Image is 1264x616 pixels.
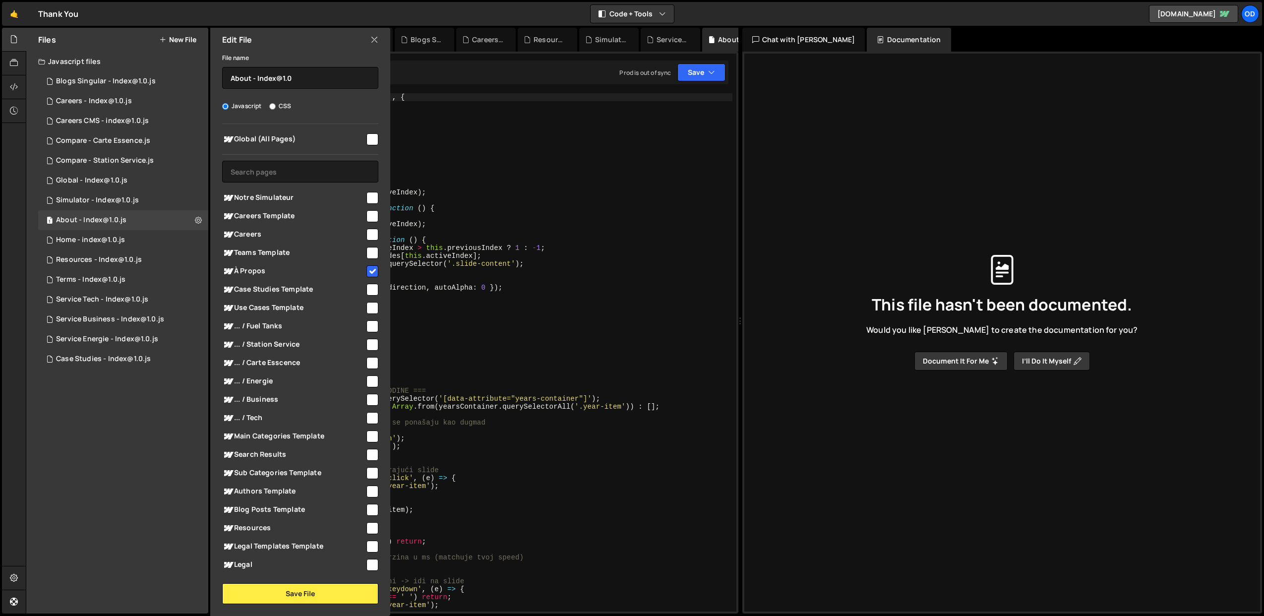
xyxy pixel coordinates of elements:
div: Service Energie - Index@1.0.js [56,335,158,344]
span: Legal Templates Template [222,541,365,553]
div: 16150/43656.js [38,250,208,270]
span: Use Cases Template [222,302,365,314]
div: 16150/45666.js [38,190,208,210]
span: Legal [222,559,365,571]
span: Sub Categories Template [222,467,365,479]
input: CSS [269,103,276,110]
span: Case Studies Template [222,284,365,296]
label: Javascript [222,101,262,111]
div: 16150/44840.js [38,151,208,171]
div: 16150/44116.js [38,349,208,369]
div: Resources - Index@1.0.js [534,35,565,45]
div: Blogs Singular - Index@1.0.js [56,77,156,86]
span: 1 [47,217,53,225]
div: Service Business - Index@1.0.js [657,35,688,45]
input: Javascript [222,103,229,110]
div: Blogs Singular - Index@1.0.js [411,35,442,45]
div: About - Index@1.0.js [718,35,750,45]
span: Main Categories Template [222,431,365,442]
div: Terms - Index@1.0.js [56,275,125,284]
button: Save File [222,583,378,604]
label: CSS [269,101,291,111]
div: Javascript files [26,52,208,71]
input: Name [222,67,378,89]
input: Search pages [222,161,378,183]
h2: Edit File [222,34,252,45]
div: Simulator - Index@1.0.js [595,35,627,45]
button: Document it for me [914,352,1008,370]
div: Case Studies - Index@1.0.js [56,355,151,364]
h2: Files [38,34,56,45]
div: Service Business - Index@1.0.js [56,315,164,324]
span: Resources [222,522,365,534]
div: 16150/43555.js [38,270,208,290]
div: Careers CMS - index@1.0.js [56,117,149,125]
div: Service Tech - Index@1.0.js [56,295,148,304]
span: Teams Template [222,247,365,259]
span: À Propos [222,265,365,277]
div: Compare - Carte Essence.js [56,136,150,145]
a: [DOMAIN_NAME] [1149,5,1238,23]
span: This file hasn't been documented. [872,297,1132,312]
div: Prod is out of sync [619,68,671,77]
span: Search Results [222,449,365,461]
div: Careers - Index@1.0.js [472,35,504,45]
label: File name [222,53,249,63]
span: ... / Fuel Tanks [222,320,365,332]
div: Simulator - Index@1.0.js [56,196,139,205]
span: Careers [222,229,365,241]
div: 16150/43695.js [38,171,208,190]
div: Home - index@1.0.js [56,236,125,245]
div: 16150/45745.js [38,131,208,151]
span: ... / Energie [222,375,365,387]
div: 16150/45011.js [38,71,208,91]
span: Notre Simulateur [222,192,365,204]
span: ... / Carte Esscence [222,357,365,369]
span: Global (All Pages) [222,133,365,145]
div: Careers - Index@1.0.js [56,97,132,106]
span: Blog Posts Template [222,504,365,516]
div: 16150/44848.js [38,111,208,131]
span: ... / Tech [222,412,365,424]
button: New File [159,36,196,44]
button: Code + Tools [591,5,674,23]
div: Resources - Index@1.0.js [56,255,142,264]
div: About - Index@1.0.js [38,210,208,230]
div: 16150/43693.js [38,309,208,329]
button: Save [677,63,725,81]
div: Chat with [PERSON_NAME] [742,28,865,52]
span: Would you like [PERSON_NAME] to create the documentation for you? [866,324,1138,335]
span: Authors Template [222,486,365,497]
a: Od [1241,5,1259,23]
span: Careers Template [222,210,365,222]
div: Compare - Station Service.js [56,156,154,165]
div: Global - Index@1.0.js [56,176,127,185]
div: 16150/43762.js [38,329,208,349]
div: Documentation [867,28,951,52]
div: 16150/44830.js [38,91,208,111]
span: ... / Business [222,394,365,406]
a: 🤙 [2,2,26,26]
div: About - Index@1.0.js [56,216,126,225]
div: 16150/43704.js [38,290,208,309]
span: ... / Station Service [222,339,365,351]
button: I’ll do it myself [1014,352,1090,370]
div: 16150/43401.js [38,230,208,250]
div: Thank You [38,8,78,20]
